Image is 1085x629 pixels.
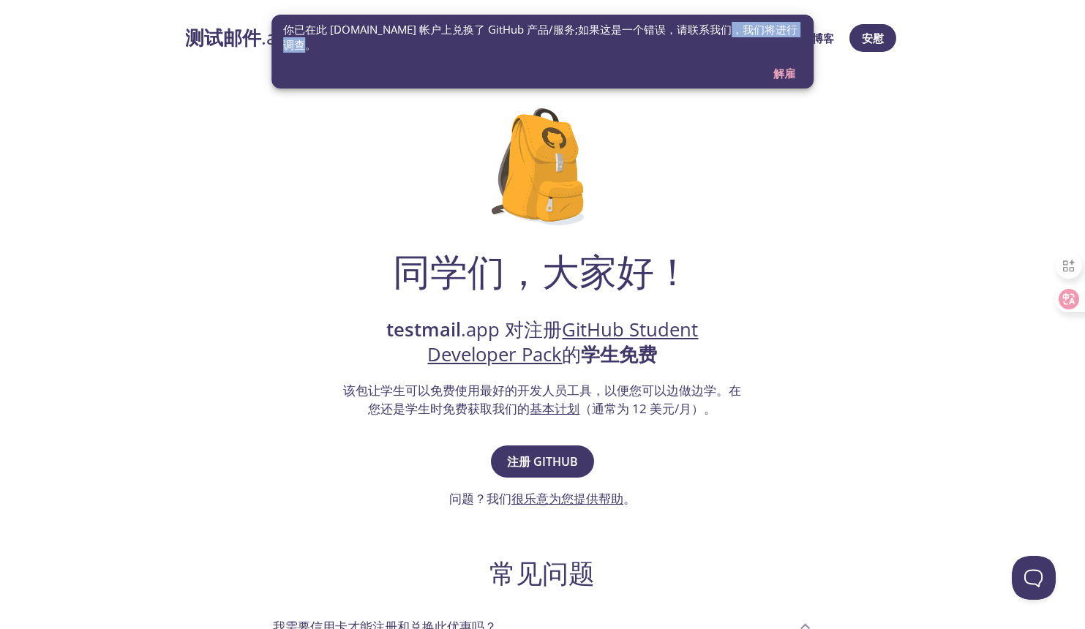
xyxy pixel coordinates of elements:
iframe: Help Scout Beacon - Open [1012,556,1056,600]
a: 很乐意为您提供帮助 [511,490,623,507]
a: 测试邮件.app [186,26,686,50]
span: 你已在此 [DOMAIN_NAME] 帐户上兑换了 GitHub 产品/服务;如果这是一个错误，请联系我们，我们将进行调查。 [283,22,803,53]
strong: 学生免费 [582,342,658,367]
h1: 同学们，大家好！ [394,249,692,293]
button: 注册 GitHub [491,445,594,478]
button: 安慰 [849,24,896,52]
a: 基本计划 [530,400,580,417]
button: 解雇 [761,59,808,87]
span: 注册 GitHub [507,451,578,472]
h2: .app 对注册 的 [342,317,744,368]
h3: 该包让学生可以免费使用最好的开发人员工具，以便您可以边做边学。在您还是学生时免费获取我们的 （通常为 12 美元/月）。 [342,381,744,418]
a: GitHub Student Developer Pack [428,317,699,367]
span: 安慰 [861,29,885,48]
h2: 常见问题 [262,557,824,590]
h3: 问题？我们 。 [449,489,636,508]
strong: testmail [387,317,462,342]
span: 解雇 [767,64,802,83]
a: 博客 [812,29,834,48]
strong: 测试邮件 [186,25,262,50]
img: github-student-backpack.png [492,108,593,225]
